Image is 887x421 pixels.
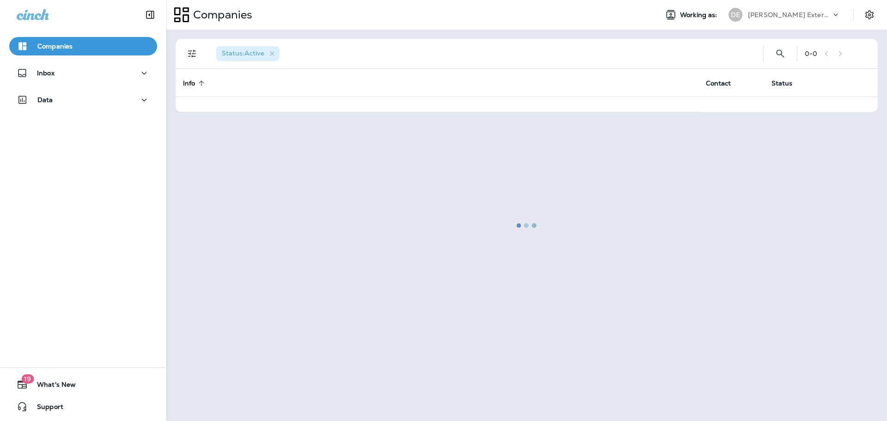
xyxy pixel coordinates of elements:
[28,381,76,392] span: What's New
[748,11,831,18] p: [PERSON_NAME] Exterminating
[729,8,742,22] div: DE
[680,11,719,19] span: Working as:
[37,96,53,104] p: Data
[9,91,157,109] button: Data
[861,6,878,23] button: Settings
[137,6,163,24] button: Collapse Sidebar
[37,43,73,50] p: Companies
[9,375,157,394] button: 19What's New
[9,37,157,55] button: Companies
[37,69,55,77] p: Inbox
[9,64,157,82] button: Inbox
[9,397,157,416] button: Support
[28,403,63,414] span: Support
[21,374,34,384] span: 19
[189,8,252,22] p: Companies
